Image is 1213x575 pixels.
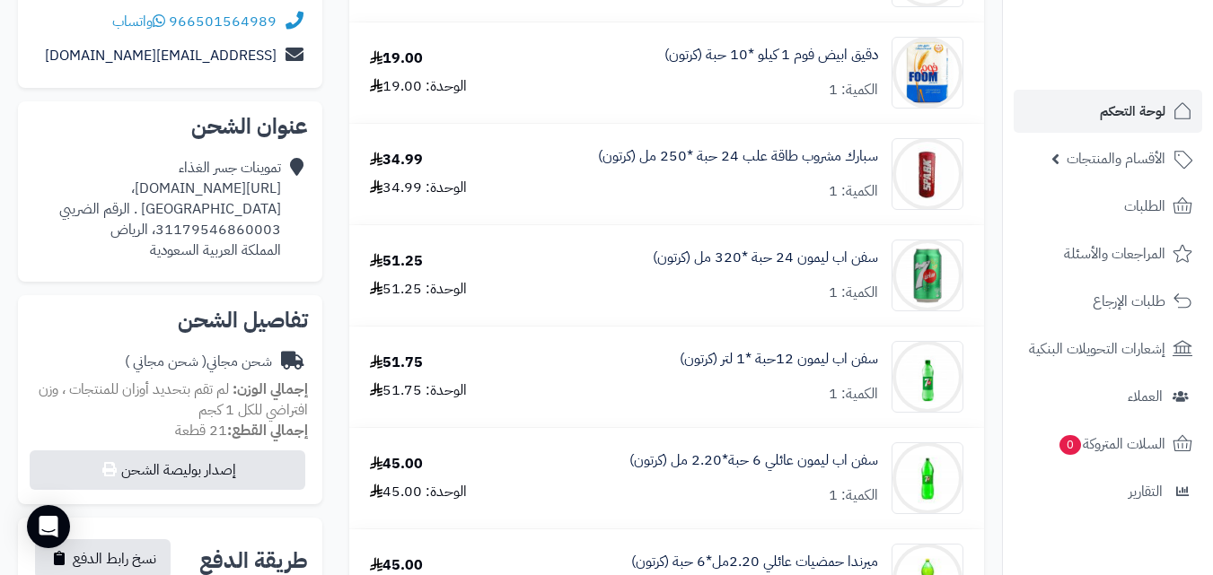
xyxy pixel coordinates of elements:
[631,552,878,572] a: ميرندا حمضيات عائلي 2.20مل*6 حبة (كرتون)
[199,550,308,571] h2: طريقة الدفع
[1014,470,1202,513] a: التقارير
[1124,194,1165,219] span: الطلبات
[1067,146,1165,171] span: الأقسام والمنتجات
[30,450,305,490] button: إصدار بوليصة الشحن
[829,80,878,100] div: الكمية: 1
[370,279,467,300] div: الوحدة: 51.25
[664,45,878,65] a: دقيق ابيض فوم 1 كيلو *10 حبة (كرتون)
[370,150,423,170] div: 34.99
[680,349,878,370] a: سفن اب ليمون 12حبة *1 لتر (كرتون)
[370,454,423,475] div: 45.00
[32,309,308,331] h2: تفاصيل الشحن
[27,505,70,548] div: Open Intercom Messenger
[1014,375,1202,418] a: العملاء
[370,380,467,401] div: الوحدة: 51.75
[892,341,962,413] img: 1747540828-789ab214-413e-4ccd-b32f-1699f0bc-90x90.jpg
[73,548,156,570] span: نسخ رابط الدفع
[829,384,878,405] div: الكمية: 1
[598,146,878,167] a: سبارك مشروب طاقة علب 24 حبة *250 مل (كرتون)
[892,240,962,311] img: 1747540602-UsMwFj3WdUIJzISPTZ6ZIXs6lgAaNT6J-90x90.jpg
[892,138,962,210] img: 1747517517-f85b5201-d493-429b-b138-9978c401-90x90.jpg
[1014,185,1202,228] a: الطلبات
[1100,99,1165,124] span: لوحة التحكم
[1058,431,1165,457] span: السلات المتروكة
[125,352,272,372] div: شحن مجاني
[829,485,878,506] div: الكمية: 1
[829,283,878,303] div: الكمية: 1
[1064,241,1165,266] span: المراجعات والأسئلة
[1128,384,1163,409] span: العملاء
[653,248,878,268] a: سفن اب ليمون 24 حبة *320 مل (كرتون)
[1014,90,1202,133] a: لوحة التحكم
[629,450,878,471] a: سفن اب ليمون عائلي 6 حبة*2.20 مل (كرتون)
[892,37,962,109] img: 1747451105-51n67CUqWVL._AC_SL1500-90x90.jpg
[175,420,308,441] small: 21 قطعة
[45,45,277,66] a: [EMAIL_ADDRESS][DOMAIN_NAME]
[39,379,308,421] span: لم تقم بتحديد أوزان للمنتجات ، وزن افتراضي للكل 1 كجم
[1029,336,1165,362] span: إشعارات التحويلات البنكية
[370,251,423,272] div: 51.25
[1059,435,1082,456] span: 0
[227,420,308,441] strong: إجمالي القطع:
[1129,479,1163,504] span: التقارير
[169,11,277,32] a: 966501564989
[125,351,207,372] span: ( شحن مجاني )
[370,48,423,69] div: 19.00
[233,379,308,400] strong: إجمالي الوزن:
[829,181,878,202] div: الكمية: 1
[370,353,423,373] div: 51.75
[1014,280,1202,323] a: طلبات الإرجاع
[892,442,962,514] img: 1747541306-e6e5e2d5-9b67-463e-b81b-59a02ee4-90x90.jpg
[1091,38,1196,75] img: logo-2.png
[370,178,467,198] div: الوحدة: 34.99
[370,482,467,502] div: الوحدة: 45.00
[32,158,281,260] div: تموينات جسر الغذاء [URL][DOMAIN_NAME]، [GEOGRAPHIC_DATA] . الرقم الضريبي 31179546860003، الرياض ا...
[1093,289,1165,314] span: طلبات الإرجاع
[1014,232,1202,275] a: المراجعات والأسئلة
[32,116,308,137] h2: عنوان الشحن
[112,11,165,32] a: واتساب
[1014,327,1202,370] a: إشعارات التحويلات البنكية
[370,76,467,97] div: الوحدة: 19.00
[1014,423,1202,466] a: السلات المتروكة0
